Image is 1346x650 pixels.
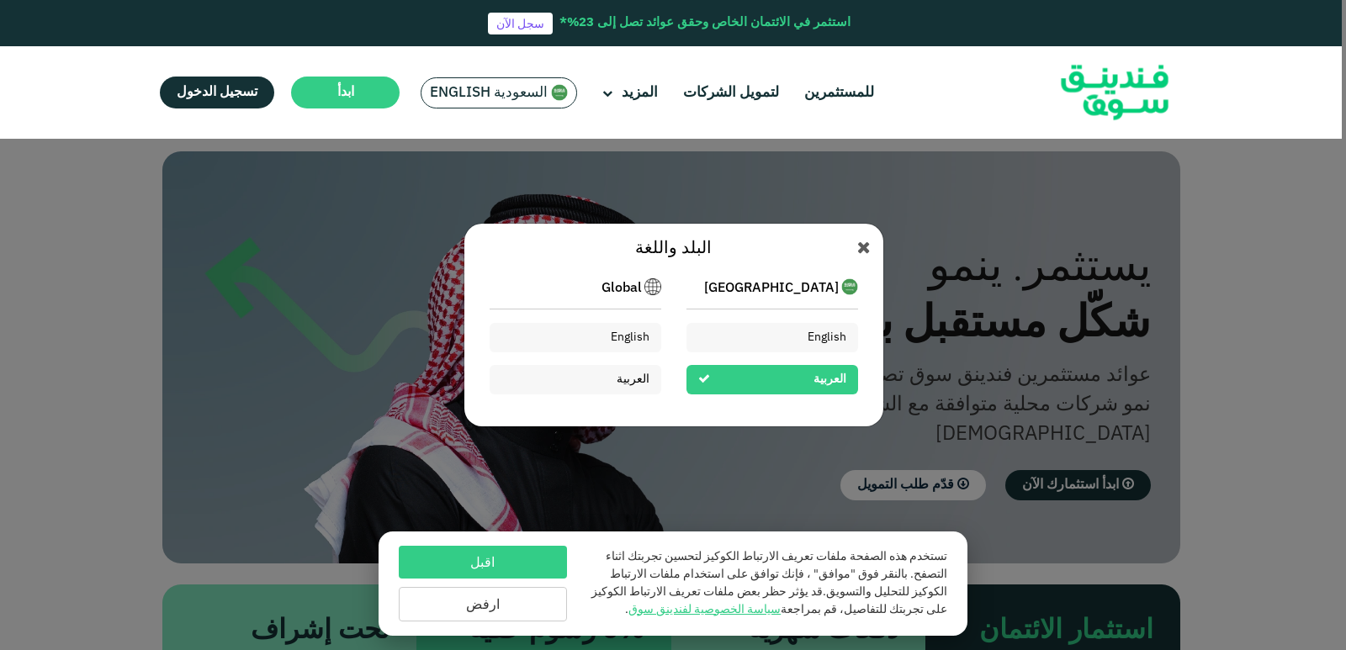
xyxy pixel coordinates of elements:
button: اقبل [399,546,567,579]
span: تسجيل الدخول [177,86,257,98]
img: SA Flag [551,84,568,101]
a: للمستثمرين [800,79,878,107]
span: للتفاصيل، قم بمراجعة . [625,604,887,616]
span: المزيد [622,86,658,100]
span: Global [601,278,642,299]
span: العربية [617,373,649,385]
span: English [611,331,649,343]
span: English [808,331,846,343]
a: سياسة الخصوصية لفندينق سوق [628,604,781,616]
a: سجل الآن [488,13,553,34]
span: العربية [813,373,846,385]
span: قد يؤثر حظر بعض ملفات تعريف الارتباط الكوكيز على تجربتك [591,586,947,616]
button: ارفض [399,587,567,621]
div: البلد واللغة [490,236,858,262]
span: [GEOGRAPHIC_DATA] [704,278,839,299]
div: استثمر في الائتمان الخاص وحقق عوائد تصل إلى 23%* [559,13,851,33]
span: ابدأ [337,86,354,98]
img: Logo [1032,50,1197,135]
img: SA Flag [644,278,661,295]
a: لتمويل الشركات [679,79,783,107]
img: SA Flag [841,278,858,295]
p: تستخدم هذه الصفحة ملفات تعريف الارتباط الكوكيز لتحسين تجربتك اثناء التصفح. بالنقر فوق "موافق" ، ف... [584,548,947,619]
a: تسجيل الدخول [160,77,274,108]
span: السعودية English [430,83,548,103]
